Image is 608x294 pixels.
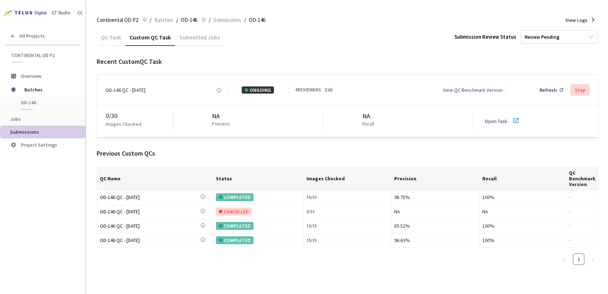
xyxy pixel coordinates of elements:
span: Batches [24,82,73,97]
li: 1 [573,253,584,265]
span: Submissions [10,129,39,135]
th: Images Checked [304,167,391,190]
div: OD-146 QC - [DATE] [100,208,200,215]
div: - [569,208,595,215]
div: Custom QC Task [125,34,175,46]
a: Open Task [485,118,507,124]
button: left [559,253,570,265]
div: - [569,237,595,244]
a: OD-146 QC - [DATE] [100,193,200,201]
li: / [209,16,211,24]
div: Stop [575,87,585,93]
th: Recall [479,167,566,190]
span: Project Settings [21,142,57,148]
div: 15 / 15 [307,223,388,229]
li: / [176,16,178,24]
div: COMPLETED [216,193,254,201]
div: 98.75% [394,193,476,201]
span: Batches [154,16,173,24]
span: Continental OD P2 [97,16,138,24]
div: QC Task [97,34,125,46]
li: / [244,16,246,24]
span: OD-146 [181,16,197,24]
th: QC Name [97,167,213,190]
div: Review Pending [525,34,559,41]
a: Edit [325,87,333,94]
span: Continental OD P2 [11,52,76,58]
a: Submissions [212,16,243,24]
a: OD-146 QC - [DATE] [100,236,200,245]
div: View QC Benchmark Version [443,86,503,94]
span: right [591,257,595,261]
li: Previous Page [559,253,570,265]
div: 15 / 15 [307,237,388,244]
div: 0 / 30 [106,111,173,120]
div: Recent Custom QC Task [97,57,599,66]
p: Precision [212,121,230,128]
li: Next Page [587,253,599,265]
div: 4 REVIEWERS [295,87,321,94]
div: 15 / 15 [307,194,388,201]
div: 100% [482,193,563,201]
span: Jobs [10,116,21,122]
div: 100% [482,222,563,230]
div: COMPLETED [216,222,254,230]
div: 85.52% [394,222,476,230]
div: Refresh [540,86,557,94]
li: / [150,16,151,24]
div: NA [394,208,476,215]
span: All Projects [19,33,45,39]
div: Previous Custom QCs [97,149,599,158]
div: 100% [482,236,563,244]
div: 96.63% [394,236,476,244]
div: GT Studio [52,10,71,16]
div: NA [362,112,377,121]
span: View Logs [565,16,588,24]
a: OD-146 QC - [DATE] [100,222,200,230]
div: - [569,194,595,201]
a: 1 [573,254,584,265]
th: QC Benchmark Version [566,167,599,190]
th: Precision [391,167,479,190]
div: NA [482,208,563,215]
p: Recall [362,121,374,128]
span: left [562,257,566,261]
span: Overview [21,73,41,79]
th: Status [213,167,304,190]
div: ONGOING [242,86,274,94]
div: - [569,223,595,229]
div: NA [212,112,233,121]
button: right [587,253,599,265]
span: OD-146 [249,16,265,24]
a: Batches [153,16,175,24]
p: Images Checked [106,120,141,128]
span: Submissions [213,16,241,24]
div: Submission Review Status [454,33,516,41]
div: OD-146 QC - [DATE] [106,86,145,94]
div: COMPLETED [216,236,254,244]
span: OD-146 [21,100,74,106]
div: Submitted Jobs [175,34,224,46]
div: 0 / 15 [307,208,388,215]
div: CANCELLED [216,208,252,215]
